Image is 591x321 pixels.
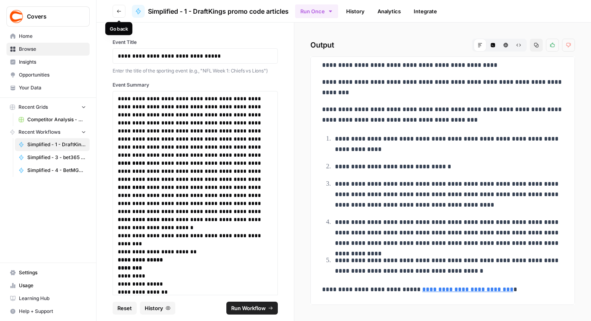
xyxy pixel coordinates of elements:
button: Run Once [295,4,338,18]
label: Event Title [113,39,278,46]
span: Insights [19,58,86,66]
p: Enter the title of the sporting event (e.g., "NFL Week 1: Chiefs vs Lions") [113,67,278,75]
a: Simplified - 3 - bet365 bonus code articles [15,151,90,164]
a: Learning Hub [6,292,90,305]
span: Opportunities [19,71,86,79]
a: Simplified - 1 - DraftKings promo code articles [15,138,90,151]
span: Recent Workflows [18,128,60,136]
img: Covers Logo [9,9,24,24]
button: Recent Grids [6,101,90,113]
span: Settings [19,269,86,276]
a: Competitor Analysis - URL Specific Grid [15,113,90,126]
div: Go back [110,25,128,32]
span: Your Data [19,84,86,91]
span: Home [19,33,86,40]
span: Simplified - 4 - BetMGM bonus code articles [27,167,86,174]
span: Competitor Analysis - URL Specific Grid [27,116,86,123]
a: Home [6,30,90,43]
span: Covers [27,12,76,21]
button: Recent Workflows [6,126,90,138]
span: Simplified - 1 - DraftKings promo code articles [27,141,86,148]
a: History [341,5,369,18]
button: Reset [113,302,137,315]
span: Browse [19,46,86,53]
a: Simplified - 1 - DraftKings promo code articles [132,5,289,18]
span: Simplified - 1 - DraftKings promo code articles [148,6,289,16]
span: Learning Hub [19,295,86,302]
span: Simplified - 3 - bet365 bonus code articles [27,154,86,161]
a: Your Data [6,81,90,94]
button: Workspace: Covers [6,6,90,27]
a: Opportunities [6,68,90,81]
a: Usage [6,279,90,292]
h2: Output [310,39,575,52]
span: Run Workflow [231,304,266,312]
button: Help + Support [6,305,90,318]
a: Browse [6,43,90,56]
span: Usage [19,282,86,289]
span: Reset [117,304,132,312]
a: Insights [6,56,90,68]
span: Help + Support [19,308,86,315]
a: Analytics [373,5,406,18]
button: History [140,302,175,315]
span: Recent Grids [18,104,48,111]
span: History [145,304,163,312]
button: Run Workflow [226,302,278,315]
label: Event Summary [113,81,278,89]
a: Integrate [409,5,442,18]
a: Simplified - 4 - BetMGM bonus code articles [15,164,90,177]
a: Settings [6,266,90,279]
